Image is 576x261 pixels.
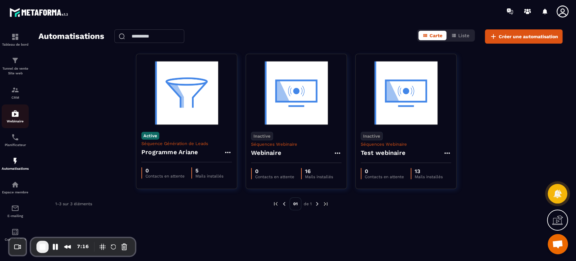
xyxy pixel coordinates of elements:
img: formation [11,86,19,94]
p: Contacts en attente [145,174,185,179]
p: Inactive [361,132,383,140]
a: automationsautomationsEspace membre [2,175,29,199]
img: prev [273,201,279,207]
img: prev [281,201,287,207]
button: Créer une automatisation [485,29,563,44]
p: 01 [290,197,301,210]
img: automations [11,110,19,118]
p: de 1 [304,201,312,207]
p: Tableau de bord [2,43,29,46]
p: Comptabilité [2,238,29,241]
img: scheduler [11,133,19,141]
p: Planificateur [2,143,29,147]
span: Liste [458,33,469,38]
img: automation-background [251,59,341,127]
img: next [314,201,320,207]
img: email [11,204,19,212]
h4: Test webinaire [361,148,405,158]
p: Mails installés [415,174,443,179]
img: formation [11,33,19,41]
img: automations [11,157,19,165]
a: formationformationTunnel de vente Site web [2,51,29,81]
a: automationsautomationsAutomatisations [2,152,29,175]
button: Liste [447,31,473,40]
p: Séquence Génération de Leads [141,141,232,146]
p: 1-3 sur 3 éléments [55,201,92,206]
a: formationformationTableau de bord [2,28,29,51]
p: Espace membre [2,190,29,194]
div: Ouvrir le chat [548,234,568,254]
p: Séquences Webinaire [251,142,341,147]
h4: Webinaire [251,148,281,158]
p: Mails installés [305,174,333,179]
img: next [323,201,329,207]
span: Créer une automatisation [499,33,558,40]
p: CRM [2,96,29,99]
img: accountant [11,228,19,236]
img: automations [11,181,19,189]
img: formation [11,56,19,65]
p: Séquences Webinaire [361,142,451,147]
button: Carte [418,31,446,40]
h2: Automatisations [38,29,104,44]
p: 0 [365,168,404,174]
h4: Programme Ariane [141,147,198,157]
a: schedulerschedulerPlanificateur [2,128,29,152]
p: 13 [415,168,443,174]
a: automationsautomationsWebinaire [2,104,29,128]
p: 0 [145,167,185,174]
p: Automatisations [2,167,29,170]
p: 16 [305,168,333,174]
img: automation-background [141,59,232,127]
a: emailemailE-mailing [2,199,29,223]
p: E-mailing [2,214,29,218]
a: accountantaccountantComptabilité [2,223,29,246]
a: formationformationCRM [2,81,29,104]
p: Active [141,132,159,140]
p: Tunnel de vente Site web [2,66,29,76]
span: Carte [430,33,442,38]
p: 0 [255,168,294,174]
p: 5 [195,167,223,174]
img: logo [9,6,70,19]
p: Contacts en attente [365,174,404,179]
img: automation-background [361,59,451,127]
p: Inactive [251,132,273,140]
p: Mails installés [195,174,223,179]
p: Webinaire [2,119,29,123]
p: Contacts en attente [255,174,294,179]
